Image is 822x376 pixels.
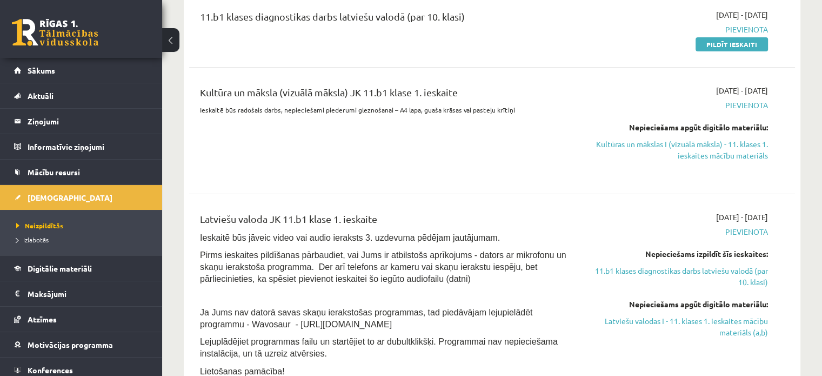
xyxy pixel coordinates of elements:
span: [DATE] - [DATE] [716,85,768,96]
span: Pievienota [590,100,768,111]
span: Aktuāli [28,91,54,101]
span: Lejuplādējiet programmas failu un startējiet to ar dubultklikšķi. Programmai nav nepieciešama ins... [200,337,558,358]
a: Neizpildītās [16,221,151,230]
legend: Maksājumi [28,281,149,306]
a: 11.b1 klases diagnostikas darbs latviešu valodā (par 10. klasi) [590,265,768,288]
span: Lietošanas pamācība! [200,367,285,376]
span: Izlabotās [16,235,49,244]
div: Kultūra un māksla (vizuālā māksla) JK 11.b1 klase 1. ieskaite [200,85,573,105]
a: Latviešu valodas I - 11. klases 1. ieskaites mācību materiāls (a,b) [590,315,768,338]
span: Konferences [28,365,73,375]
a: Ziņojumi [14,109,149,134]
div: Nepieciešams apgūt digitālo materiālu: [590,122,768,133]
legend: Informatīvie ziņojumi [28,134,149,159]
a: Sākums [14,58,149,83]
span: [DATE] - [DATE] [716,9,768,21]
span: [DEMOGRAPHIC_DATA] [28,193,112,202]
p: Ieskaitē būs radošais darbs, nepieciešami piederumi gleznošanai – A4 lapa, guaša krāsas vai paste... [200,105,573,115]
span: [DATE] - [DATE] [716,212,768,223]
div: Nepieciešams apgūt digitālo materiālu: [590,299,768,310]
a: Kultūras un mākslas I (vizuālā māksla) - 11. klases 1. ieskaites mācību materiāls [590,138,768,161]
span: Ieskaitē būs jāveic video vai audio ieraksts 3. uzdevuma pēdējam jautājumam. [200,233,500,242]
div: Nepieciešams izpildīt šīs ieskaites: [590,248,768,260]
a: Digitālie materiāli [14,256,149,281]
a: Motivācijas programma [14,332,149,357]
a: Mācību resursi [14,160,149,184]
a: Atzīmes [14,307,149,332]
span: Motivācijas programma [28,340,113,349]
span: Mācību resursi [28,167,80,177]
span: Sākums [28,65,55,75]
a: Maksājumi [14,281,149,306]
a: Aktuāli [14,83,149,108]
span: Neizpildītās [16,221,63,230]
a: Pildīt ieskaiti [696,37,768,51]
span: Ja Jums nav datorā savas skaņu ierakstošas programmas, tad piedāvājam lejupielādēt programmu - Wa... [200,308,532,329]
div: 11.b1 klases diagnostikas darbs latviešu valodā (par 10. klasi) [200,9,573,29]
a: Informatīvie ziņojumi [14,134,149,159]
a: [DEMOGRAPHIC_DATA] [14,185,149,210]
span: Pirms ieskaites pildīšanas pārbaudiet, vai Jums ir atbilstošs aprīkojums - dators ar mikrofonu un... [200,250,566,283]
a: Rīgas 1. Tālmācības vidusskola [12,19,98,46]
span: Pievienota [590,226,768,238]
span: Pievienota [590,24,768,35]
span: Digitālie materiāli [28,263,92,273]
span: Atzīmes [28,314,57,324]
a: Izlabotās [16,235,151,245]
div: Latviešu valoda JK 11.b1 klase 1. ieskaite [200,212,573,232]
legend: Ziņojumi [28,109,149,134]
